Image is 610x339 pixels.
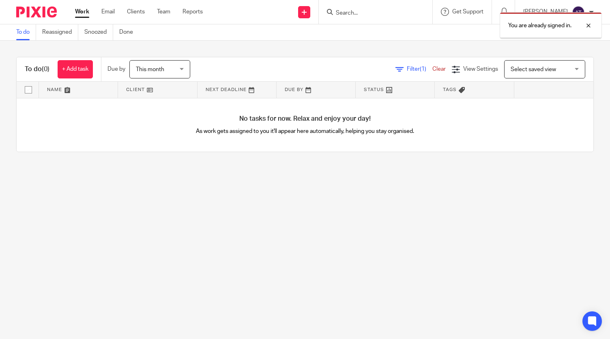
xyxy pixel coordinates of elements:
[157,8,170,16] a: Team
[58,60,93,78] a: + Add task
[107,65,125,73] p: Due by
[84,24,113,40] a: Snoozed
[25,65,49,74] h1: To do
[572,6,585,19] img: svg%3E
[511,67,556,72] span: Select saved view
[508,22,571,30] p: You are already signed in.
[420,66,426,72] span: (1)
[183,8,203,16] a: Reports
[127,8,145,16] a: Clients
[42,66,49,72] span: (0)
[75,8,89,16] a: Work
[136,67,164,72] span: This month
[407,66,432,72] span: Filter
[17,115,593,123] h4: No tasks for now. Relax and enjoy your day!
[42,24,78,40] a: Reassigned
[463,66,498,72] span: View Settings
[161,127,449,135] p: As work gets assigned to you it'll appear here automatically, helping you stay organised.
[16,24,36,40] a: To do
[443,87,457,92] span: Tags
[119,24,139,40] a: Done
[16,7,57,17] img: Pixie
[101,8,115,16] a: Email
[432,66,446,72] a: Clear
